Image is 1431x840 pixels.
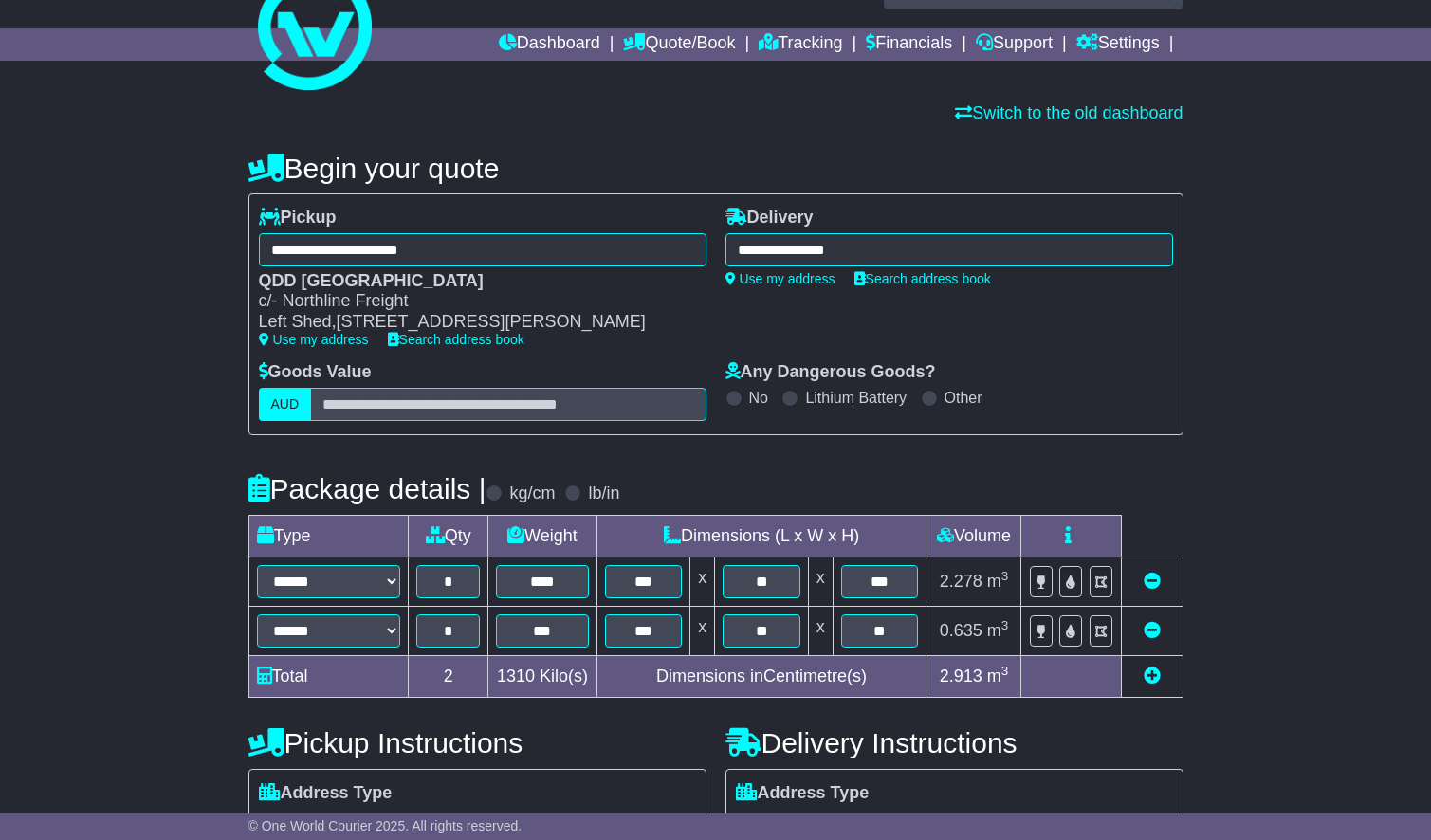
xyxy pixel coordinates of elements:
[248,153,1183,184] h4: Begin your quote
[725,271,835,286] a: Use my address
[749,389,768,407] label: No
[248,727,706,758] h4: Pickup Instructions
[499,28,600,61] a: Dashboard
[596,515,926,557] td: Dimensions (L x W x H)
[596,655,926,697] td: Dimensions in Centimetre(s)
[987,572,1009,591] span: m
[388,332,524,347] a: Search address book
[1144,572,1161,591] a: Remove this item
[259,208,337,228] label: Pickup
[945,389,982,407] label: Other
[259,271,688,292] div: QDD [GEOGRAPHIC_DATA]
[808,557,833,606] td: x
[725,208,814,228] label: Delivery
[509,484,555,504] label: kg/cm
[940,621,982,640] span: 0.635
[259,783,393,804] label: Address Type
[248,655,409,697] td: Total
[248,515,409,557] td: Type
[488,655,596,697] td: Kilo(s)
[409,515,488,557] td: Qty
[940,667,982,685] span: 2.913
[1076,28,1160,61] a: Settings
[1001,569,1009,583] sup: 3
[248,818,523,833] span: © One World Courier 2025. All rights reserved.
[588,484,619,504] label: lb/in
[690,606,715,655] td: x
[940,572,982,591] span: 2.278
[690,557,715,606] td: x
[259,312,688,333] div: Left Shed,[STREET_ADDRESS][PERSON_NAME]
[488,515,596,557] td: Weight
[976,28,1053,61] a: Support
[736,783,870,804] label: Address Type
[409,655,488,697] td: 2
[259,291,688,312] div: c/- Northline Freight
[259,362,372,383] label: Goods Value
[370,808,468,837] span: Commercial
[725,362,936,383] label: Any Dangerous Goods?
[759,28,842,61] a: Tracking
[259,388,312,421] label: AUD
[1001,664,1009,678] sup: 3
[987,621,1009,640] span: m
[259,332,369,347] a: Use my address
[1001,618,1009,632] sup: 3
[1144,621,1161,640] a: Remove this item
[926,515,1021,557] td: Volume
[1144,667,1161,685] a: Add new item
[725,727,1183,758] h4: Delivery Instructions
[964,808,1092,837] span: Air & Sea Depot
[487,808,615,837] span: Air & Sea Depot
[736,808,828,837] span: Residential
[248,473,486,504] h4: Package details |
[623,28,735,61] a: Quote/Book
[808,606,833,655] td: x
[805,389,907,407] label: Lithium Battery
[866,28,952,61] a: Financials
[854,271,991,286] a: Search address book
[955,103,1183,122] a: Switch to the old dashboard
[987,667,1009,685] span: m
[847,808,945,837] span: Commercial
[497,667,535,685] span: 1310
[259,808,351,837] span: Residential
